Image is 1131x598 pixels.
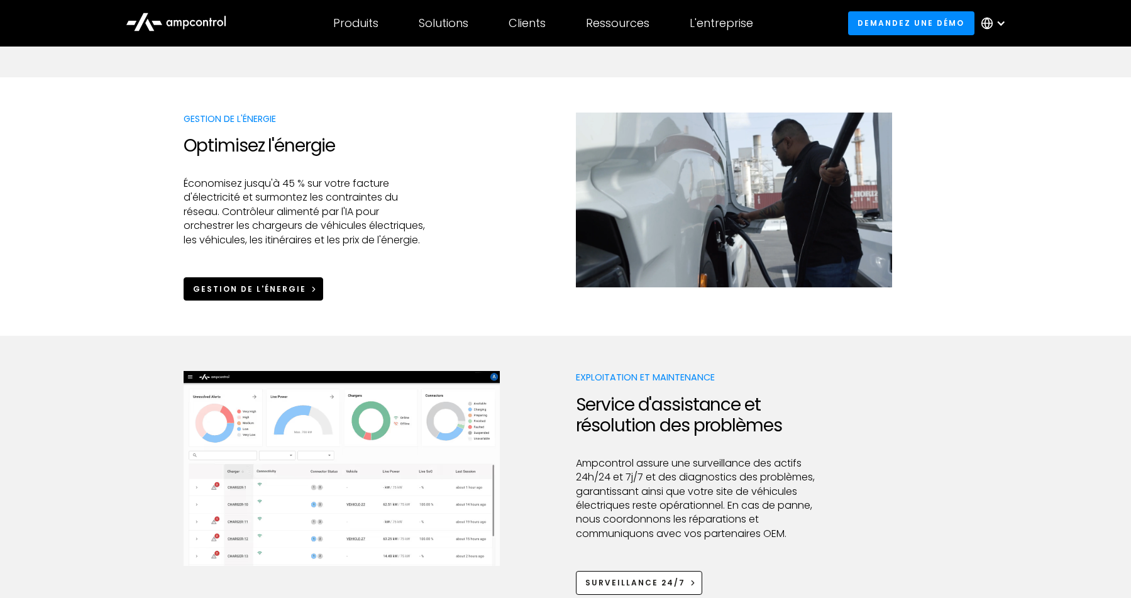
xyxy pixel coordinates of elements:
h2: Service d'assistance et résolution des problèmes [576,394,818,436]
div: Solutions [419,16,468,30]
div: Surveillance 24/7 [585,577,685,589]
div: Ressources [586,16,649,30]
div: Gestion de l'énergie [193,284,306,295]
h2: Optimisez l'énergie [184,135,426,157]
div: L'entreprise [690,16,753,30]
a: Demandez une démo [848,11,974,35]
img: Système de gestion de recharge Ampcontrol EV pour un départ à l'heure [184,371,500,566]
div: Clients [509,16,546,30]
a: Surveillance 24/7 [576,571,703,594]
p: Ampcontrol assure une surveillance des actifs 24h/24 et 7j/7 et des diagnostics des problèmes, ga... [576,457,818,541]
img: Solutions de recharge de flottes de véhicules électriques Ampcontrol pour la gestion de l'énergie [576,113,892,287]
div: Produits [333,16,378,30]
a: Gestion de l'énergie [184,277,324,301]
p: Gestion de l'énergie [184,113,426,125]
p: Économisez jusqu'à 45 % sur votre facture d'électricité et surmontez les contraintes du réseau. C... [184,177,426,247]
p: Exploitation et maintenance [576,371,818,384]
